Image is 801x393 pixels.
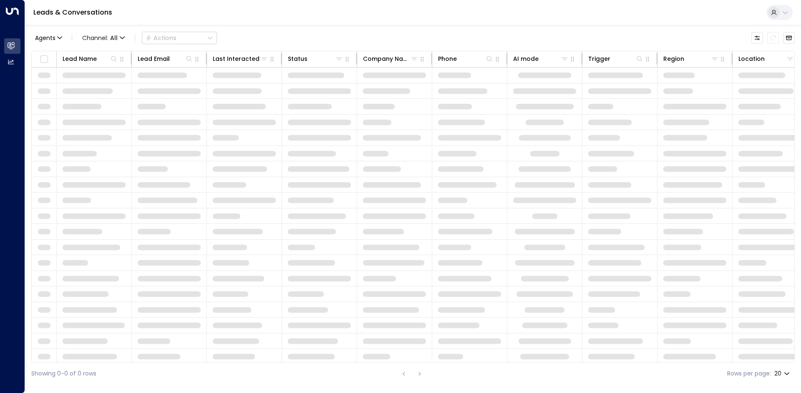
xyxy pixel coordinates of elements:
[363,54,410,64] div: Company Name
[146,34,176,42] div: Actions
[79,32,128,44] button: Channel:All
[774,368,791,380] div: 20
[738,54,765,64] div: Location
[663,54,684,64] div: Region
[288,54,307,64] div: Status
[751,32,763,44] button: Customize
[33,8,112,17] a: Leads & Conversations
[213,54,259,64] div: Last Interacted
[438,54,457,64] div: Phone
[138,54,193,64] div: Lead Email
[738,54,794,64] div: Location
[398,368,425,379] nav: pagination navigation
[213,54,268,64] div: Last Interacted
[63,54,97,64] div: Lead Name
[63,54,118,64] div: Lead Name
[727,369,771,378] label: Rows per page:
[663,54,719,64] div: Region
[31,32,65,44] button: Agents
[79,32,128,44] span: Channel:
[588,54,644,64] div: Trigger
[288,54,343,64] div: Status
[513,54,569,64] div: AI mode
[783,32,795,44] button: Archived Leads
[31,369,96,378] div: Showing 0-0 of 0 rows
[142,32,217,44] button: Actions
[588,54,610,64] div: Trigger
[138,54,170,64] div: Lead Email
[110,35,118,41] span: All
[767,32,779,44] span: Refresh
[35,35,55,41] span: Agents
[142,32,217,44] div: Button group with a nested menu
[438,54,494,64] div: Phone
[363,54,418,64] div: Company Name
[513,54,539,64] div: AI mode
